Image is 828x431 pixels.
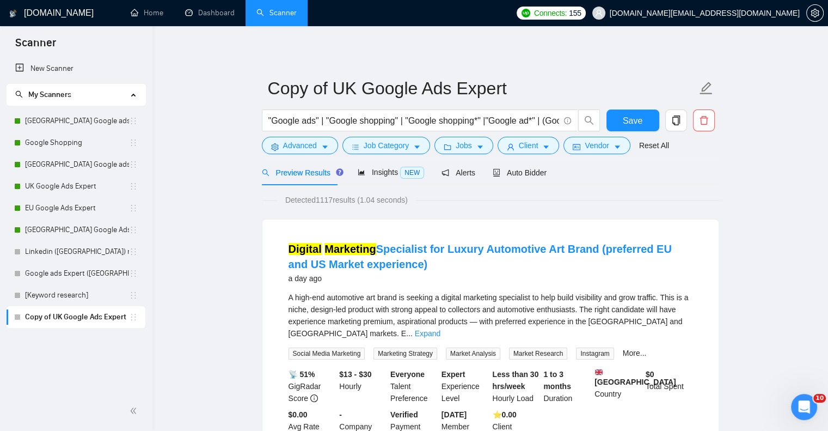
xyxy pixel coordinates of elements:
div: Hourly [337,368,388,404]
b: $13 - $30 [339,370,371,379]
span: holder [129,117,138,125]
span: Vendor [585,139,609,151]
div: a day ago [289,272,692,285]
span: holder [129,182,138,191]
li: Linkedin (Europe) no bids [7,241,145,263]
button: idcardVendorcaret-down [563,137,630,154]
div: A high-end automotive art brand is seeking a digital marketing specialist to help build visibilit... [289,292,692,339]
span: folder [444,143,451,151]
div: Hourly Load [490,368,542,404]
b: $0.00 [289,410,308,419]
span: Insights [358,168,424,177]
li: Ukraine Google ads Expert [7,154,145,175]
span: Client [519,139,538,151]
b: [DATE] [441,410,467,419]
div: Tooltip anchor [335,167,345,177]
button: search [578,110,600,131]
span: Auto Bidder [493,168,547,177]
span: holder [129,313,138,321]
li: Google Shopping [7,132,145,154]
a: Google ads Expert ([GEOGRAPHIC_DATA]) no bids [25,263,129,284]
img: logo [9,5,17,22]
a: [GEOGRAPHIC_DATA] Google ads Expert [25,154,129,175]
span: double-left [130,405,140,416]
li: UK Google Ads Expert [7,175,145,197]
b: 1 to 3 months [543,370,571,391]
b: [GEOGRAPHIC_DATA] [594,368,676,386]
button: delete [693,110,715,131]
span: 155 [569,7,581,19]
b: Everyone [390,370,425,379]
img: 🇬🇧 [595,368,603,376]
span: A high-end automotive art brand is seeking a digital marketing specialist to help build visibilit... [289,293,689,338]
li: USA Google Ads Expert [7,219,145,241]
span: Social Media Marketing [289,348,365,360]
b: $ 0 [646,370,654,379]
span: Scanner [7,35,65,58]
button: Save [606,110,659,131]
li: Germany Google ads Expert [7,110,145,132]
span: Job Category [364,139,409,151]
b: Less than 30 hrs/week [493,370,539,391]
span: Market Research [509,348,567,360]
span: caret-down [614,143,621,151]
span: bars [352,143,359,151]
mark: Digital [289,243,322,255]
a: dashboardDashboard [185,8,235,17]
div: Experience Level [439,368,490,404]
img: upwork-logo.png [522,9,530,17]
button: settingAdvancedcaret-down [262,137,338,154]
span: ... [406,329,413,338]
a: EU Google Ads Expert [25,197,129,219]
button: folderJobscaret-down [434,137,493,154]
a: Linkedin ([GEOGRAPHIC_DATA]) no bids [25,241,129,263]
span: Connects: [534,7,567,19]
div: Total Spent [643,368,695,404]
span: Advanced [283,139,317,151]
span: robot [493,169,500,177]
button: userClientcaret-down [498,137,560,154]
a: [GEOGRAPHIC_DATA] Google ads Expert [25,110,129,132]
span: Alerts [441,168,475,177]
span: setting [807,9,823,17]
input: Scanner name... [268,75,697,102]
span: caret-down [413,143,421,151]
a: Reset All [639,139,669,151]
div: Country [592,368,643,404]
span: search [262,169,269,177]
span: search [15,90,23,98]
span: holder [129,160,138,169]
div: Duration [541,368,592,404]
span: notification [441,169,449,177]
span: caret-down [476,143,484,151]
a: [GEOGRAPHIC_DATA] Google Ads Expert [25,219,129,241]
span: Save [623,114,642,128]
b: 📡 51% [289,370,315,379]
span: idcard [573,143,580,151]
input: Search Freelance Jobs... [268,114,559,128]
a: setting [806,9,824,17]
a: UK Google Ads Expert [25,175,129,197]
a: Digital MarketingSpecialist for Luxury Automotive Art Brand (preferred EU and US Market experience) [289,243,672,270]
li: Google ads Expert (USA) no bids [7,263,145,284]
span: Market Analysis [446,348,500,360]
span: Detected 1117 results (1.04 seconds) [278,194,415,206]
span: Instagram [576,348,614,360]
span: Jobs [456,139,472,151]
span: caret-down [542,143,550,151]
span: holder [129,138,138,147]
span: 10 [813,394,826,403]
a: Expand [415,329,440,338]
span: caret-down [321,143,329,151]
b: Expert [441,370,465,379]
span: copy [666,116,686,125]
span: Marketing Strategy [373,348,437,360]
span: holder [129,247,138,256]
div: GigRadar Score [286,368,338,404]
span: Preview Results [262,168,340,177]
a: More... [623,349,647,357]
a: [Keyword research] [25,284,129,306]
span: search [579,116,599,125]
a: New Scanner [15,58,137,80]
a: Google Shopping [25,132,129,154]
